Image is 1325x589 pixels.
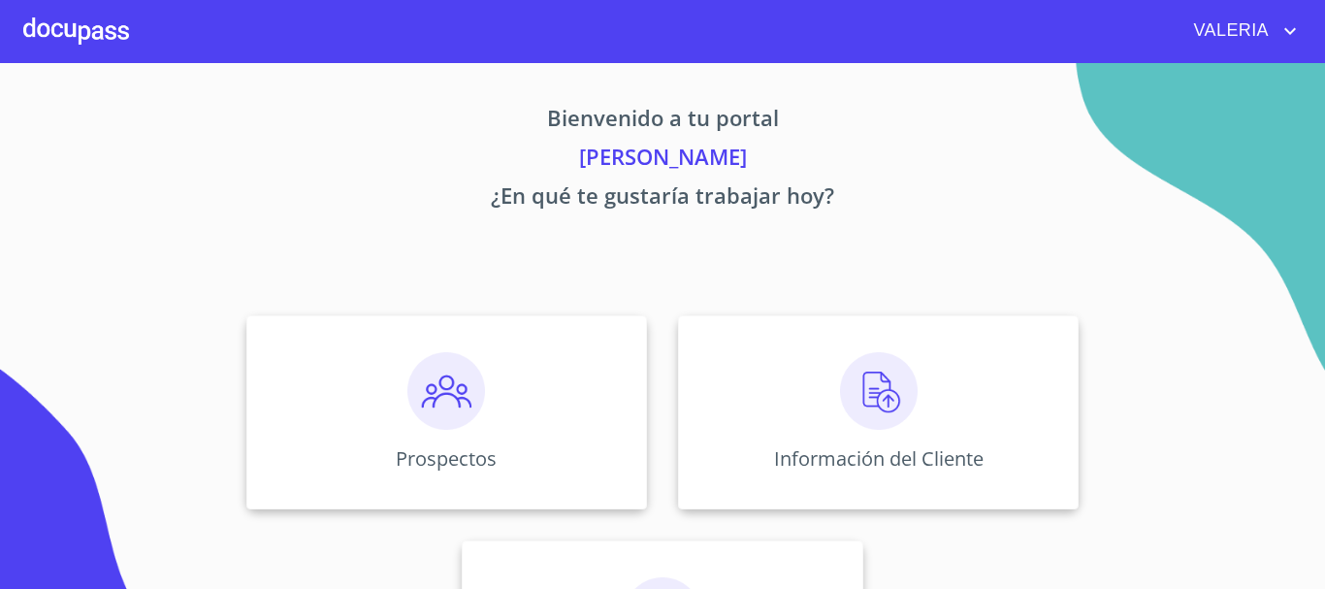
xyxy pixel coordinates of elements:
span: VALERIA [1180,16,1279,47]
button: account of current user [1180,16,1303,47]
p: [PERSON_NAME] [65,141,1260,180]
p: Bienvenido a tu portal [65,102,1260,141]
p: ¿En qué te gustaría trabajar hoy? [65,180,1260,218]
img: carga.png [840,352,918,430]
p: Prospectos [396,445,497,472]
img: prospectos.png [407,352,485,430]
p: Información del Cliente [774,445,984,472]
